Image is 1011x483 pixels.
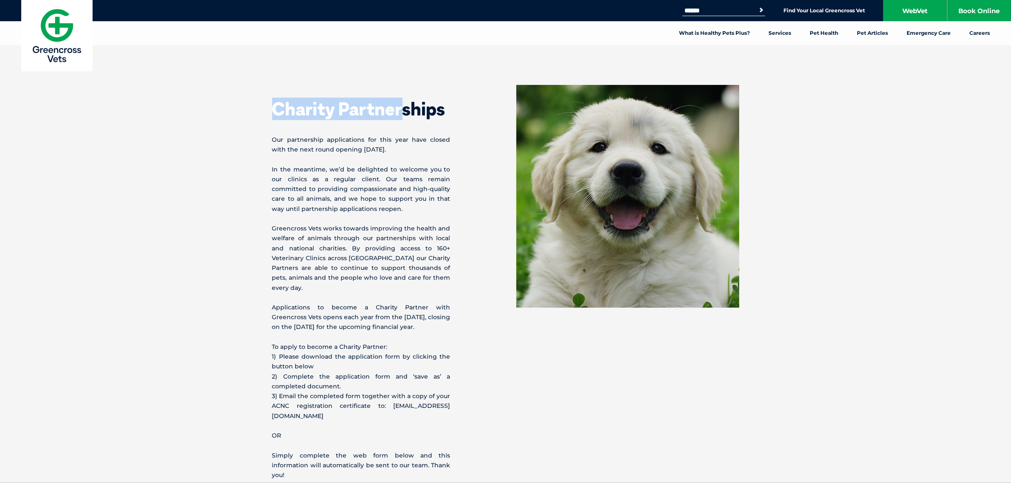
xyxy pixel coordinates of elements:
a: Services [759,21,800,45]
p: Applications to become a Charity Partner with Greencross Vets opens each year from the [DATE], cl... [272,303,451,332]
p: Our partnership applications for this year have closed with the next round opening [DATE]. [272,135,451,154]
p: In the meantime, we’d be delighted to welcome you to our clinics as a regular client. Our teams r... [272,165,451,214]
img: Greencross-Web-Tiles-_0000_Layer-Comp-1 [516,85,739,308]
p: Greencross Vets works towards improving the health and welfare of animals through our partnership... [272,224,451,293]
p: Simply complete the web form below and this information will automatically be sent to our team. T... [272,451,451,480]
a: Pet Health [800,21,848,45]
p: To apply to become a Charity Partner: 1) Please download the application form by clicking the but... [272,342,451,421]
a: Emergency Care [897,21,960,45]
a: Careers [960,21,999,45]
a: Find Your Local Greencross Vet [783,7,865,14]
a: Pet Articles [848,21,897,45]
h2: Charity Partnerships [272,100,451,118]
p: OR [272,431,451,441]
a: What is Healthy Pets Plus? [670,21,759,45]
button: Search [757,6,766,14]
